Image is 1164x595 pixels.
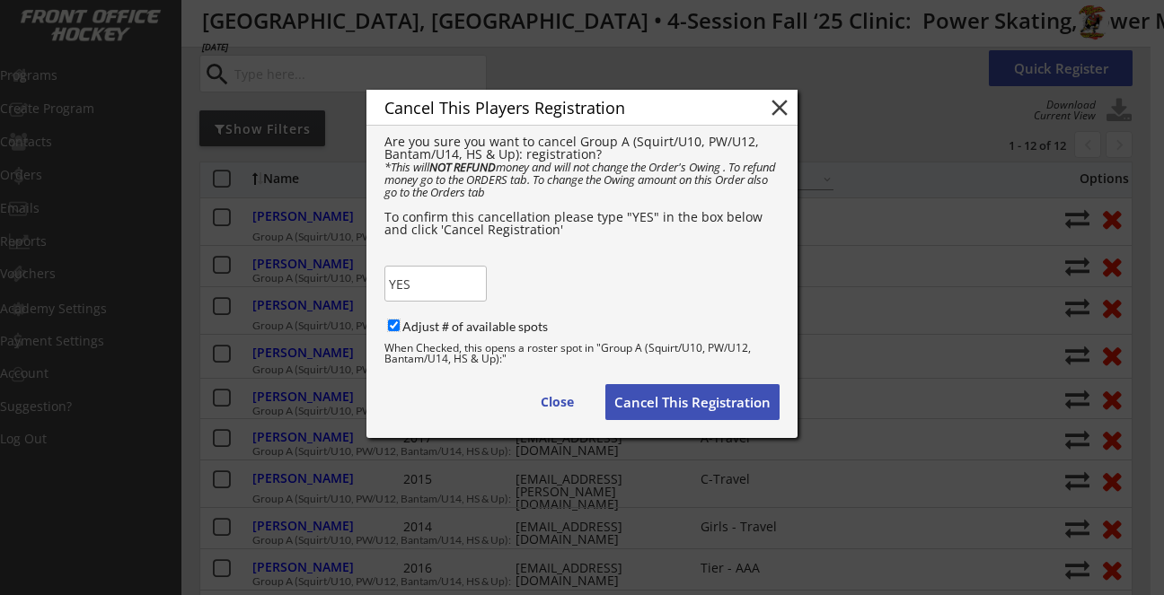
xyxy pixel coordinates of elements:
div: Are you sure you want to cancel Group A (Squirt/U10, PW/U12, Bantam/U14, HS & Up): registration? ... [384,136,780,236]
label: Adjust # of available spots [402,319,548,334]
em: *This will money and will not change the Order's Owing . To refund money go to the ORDERS tab. To... [384,159,779,200]
strong: NOT REFUND [429,159,496,175]
button: Close [519,384,595,420]
button: close [766,94,793,121]
div: When Checked, this opens a roster spot in "Group A (Squirt/U10, PW/U12, Bantam/U14, HS & Up):" [384,343,780,364]
button: Cancel This Registration [605,384,780,420]
div: Cancel This Players Registration [384,100,738,116]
